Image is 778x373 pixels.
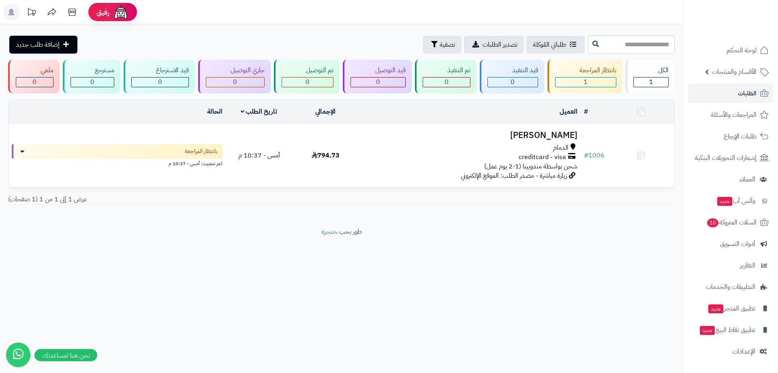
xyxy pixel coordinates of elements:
span: تطبيق المتجر [707,303,755,314]
a: قيد الاسترجاع 0 [122,60,197,93]
a: تم التوصيل 0 [272,60,342,93]
a: أدوات التسويق [688,234,773,254]
span: 0 [233,77,237,87]
a: مسترجع 0 [61,60,122,93]
a: جاري التوصيل 0 [197,60,272,93]
span: الدمام [553,143,569,153]
a: متجرة [321,227,336,237]
div: 0 [71,78,114,87]
span: المراجعات والأسئلة [711,109,757,121]
div: 0 [282,78,333,87]
a: العميل [560,107,577,116]
span: # [584,151,588,160]
a: قيد التوصيل 0 [341,60,413,93]
a: التطبيقات والخدمات [688,277,773,297]
div: قيد التنفيذ [487,66,538,75]
a: طلبات الإرجاع [688,127,773,146]
a: تطبيق نقاط البيعجديد [688,320,773,340]
a: التقارير [688,256,773,275]
img: ai-face.png [113,4,129,20]
a: الكل1 [624,60,676,93]
a: إشعارات التحويلات البنكية [688,148,773,168]
a: الإعدادات [688,342,773,361]
img: logo-2.png [723,21,770,38]
a: قيد التنفيذ 0 [478,60,546,93]
a: إضافة طلب جديد [9,36,77,54]
span: أدوات التسويق [720,238,755,250]
span: إضافة طلب جديد [16,40,60,50]
span: تصدير الطلبات [483,40,517,50]
div: 0 [351,78,405,87]
div: قيد التوصيل [351,66,406,75]
span: رفيق [96,7,109,17]
button: تصفية [423,36,462,54]
div: جاري التوصيل [206,66,265,75]
span: شحن بواسطة مندوبينا (1-2 يوم عمل) [484,162,577,171]
div: 1 [556,78,616,87]
div: بانتظار المراجعة [555,66,617,75]
h3: [PERSON_NAME] [362,131,577,140]
a: ملغي 0 [6,60,61,93]
span: 10 [707,218,718,227]
span: السلات المتروكة [706,217,757,228]
span: بانتظار المراجعة [185,147,218,155]
span: جديد [717,197,732,206]
div: مسترجع [71,66,115,75]
a: الحالة [207,107,222,116]
span: 0 [511,77,515,87]
span: لوحة التحكم [727,45,757,56]
div: الكل [633,66,669,75]
span: زيارة مباشرة - مصدر الطلب: الموقع الإلكتروني [461,171,567,181]
span: 0 [158,77,162,87]
a: تصدير الطلبات [464,36,524,54]
span: الإعدادات [732,346,755,357]
div: 0 [206,78,264,87]
a: بانتظار المراجعة 1 [546,60,624,93]
div: تم التنفيذ [423,66,470,75]
span: 0 [445,77,449,87]
span: 794.73 [312,151,340,160]
a: السلات المتروكة10 [688,213,773,232]
span: 0 [376,77,380,87]
a: لوحة التحكم [688,41,773,60]
div: 0 [423,78,470,87]
span: العملاء [740,174,755,185]
span: جديد [708,304,723,313]
a: الطلبات [688,84,773,103]
a: الإجمالي [315,107,336,116]
div: 0 [132,78,188,87]
a: #1006 [584,151,605,160]
a: تطبيق المتجرجديد [688,299,773,318]
span: التقارير [740,260,755,271]
span: تصفية [440,40,455,50]
a: # [584,107,588,116]
a: المراجعات والأسئلة [688,105,773,125]
span: creditcard - visa [519,153,566,162]
div: تم التوصيل [282,66,334,75]
div: عرض 1 إلى 1 من 1 (1 صفحات) [2,195,342,204]
span: إشعارات التحويلات البنكية [695,152,757,164]
div: 0 [16,78,53,87]
span: تطبيق نقاط البيع [699,324,755,336]
span: 0 [306,77,310,87]
span: أمس - 10:37 م [238,151,280,160]
a: طلباتي المُوكلة [526,36,585,54]
span: 0 [90,77,94,87]
span: التطبيقات والخدمات [706,281,755,293]
a: تم التنفيذ 0 [413,60,478,93]
span: 0 [32,77,36,87]
div: 0 [488,78,538,87]
span: 1 [583,77,588,87]
span: وآتس آب [716,195,755,207]
span: طلبات الإرجاع [724,131,757,142]
a: تحديثات المنصة [21,4,42,22]
a: وآتس آبجديد [688,191,773,211]
span: طلباتي المُوكلة [533,40,566,50]
a: العملاء [688,170,773,189]
span: جديد [700,326,715,335]
a: تاريخ الطلب [241,107,278,116]
div: قيد الاسترجاع [131,66,189,75]
span: الأقسام والمنتجات [712,66,757,78]
span: 1 [649,77,653,87]
div: ملغي [16,66,53,75]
